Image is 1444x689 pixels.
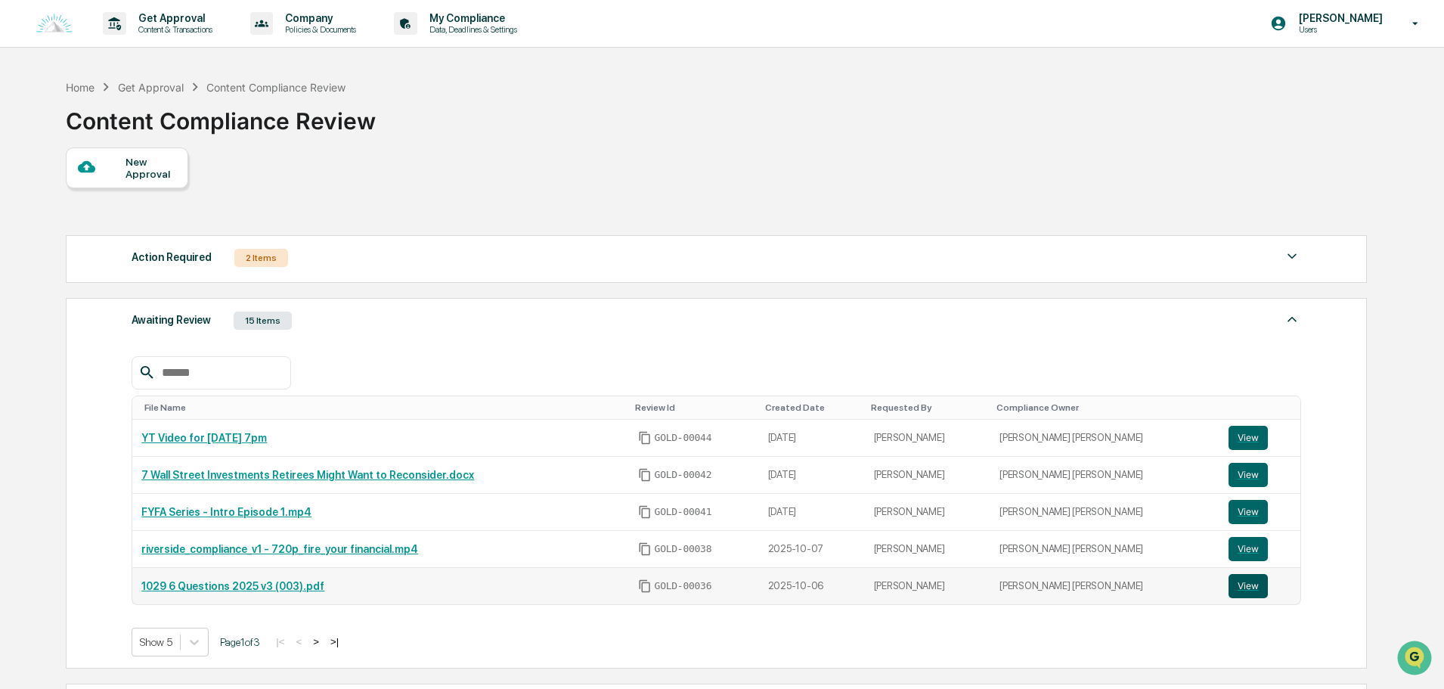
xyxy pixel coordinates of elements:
span: [PERSON_NAME] [47,247,122,259]
img: logo [36,14,73,34]
img: Jack Rasmussen [15,191,39,216]
td: [PERSON_NAME] [PERSON_NAME] [990,531,1219,568]
button: < [291,635,306,648]
span: Copy Id [638,579,652,593]
td: [PERSON_NAME] [865,568,990,604]
img: 1746055101610-c473b297-6a78-478c-a979-82029cc54cd1 [15,116,42,143]
p: My Compliance [417,12,525,24]
img: caret [1283,310,1301,328]
p: Data, Deadlines & Settings [417,24,525,35]
a: 🗄️Attestations [104,303,194,331]
div: 🗄️ [110,311,122,323]
a: FYFA Series - Intro Episode 1.mp4 [141,506,311,518]
div: Toggle SortBy [144,402,622,413]
p: [PERSON_NAME] [1287,12,1390,24]
a: View [1229,500,1292,524]
p: Content & Transactions [126,24,220,35]
span: Copy Id [638,542,652,556]
div: Home [66,81,95,94]
img: 1746055101610-c473b297-6a78-478c-a979-82029cc54cd1 [30,206,42,219]
img: caret [1283,247,1301,265]
div: Toggle SortBy [635,402,753,413]
div: Awaiting Review [132,310,211,330]
button: View [1229,500,1268,524]
p: Company [273,12,364,24]
a: 🔎Data Lookup [9,332,101,359]
div: 🔎 [15,340,27,352]
span: GOLD-00036 [655,580,712,592]
div: Action Required [132,247,212,267]
a: 🖐️Preclearance [9,303,104,331]
td: [PERSON_NAME] [PERSON_NAME] [990,494,1219,531]
span: • [125,206,131,218]
button: >| [326,635,343,648]
a: View [1229,537,1292,561]
td: [DATE] [759,494,865,531]
a: 1029 6 Questions 2025 v3 (003).pdf [141,580,324,592]
div: Toggle SortBy [871,402,984,413]
button: View [1229,463,1268,487]
div: Toggle SortBy [765,402,859,413]
td: [PERSON_NAME] [PERSON_NAME] [990,420,1219,457]
span: Preclearance [30,309,98,324]
a: View [1229,426,1292,450]
span: Copy Id [638,505,652,519]
span: GOLD-00038 [655,543,712,555]
div: Get Approval [118,81,184,94]
td: [PERSON_NAME] [865,420,990,457]
button: View [1229,426,1268,450]
td: [PERSON_NAME] [865,494,990,531]
p: Get Approval [126,12,220,24]
div: Content Compliance Review [206,81,346,94]
span: • [125,247,131,259]
span: Pylon [150,375,183,386]
div: Toggle SortBy [996,402,1213,413]
iframe: Open customer support [1396,639,1436,680]
img: 1746055101610-c473b297-6a78-478c-a979-82029cc54cd1 [30,247,42,259]
td: 2025-10-06 [759,568,865,604]
button: See all [234,165,275,183]
button: |< [271,635,289,648]
td: 2025-10-07 [759,531,865,568]
td: [PERSON_NAME] [865,457,990,494]
a: Powered byPylon [107,374,183,386]
p: Policies & Documents [273,24,364,35]
span: [PERSON_NAME] [47,206,122,218]
span: Page 1 of 3 [220,636,260,648]
td: [DATE] [759,420,865,457]
a: riverside_compliance_v1 - 720p_fire_your financial.mp4 [141,543,418,555]
div: 15 Items [234,312,292,330]
button: > [308,635,324,648]
span: [DATE] [134,247,165,259]
a: View [1229,574,1292,598]
span: [DATE] [134,206,165,218]
span: Copy Id [638,431,652,445]
div: Toggle SortBy [1232,402,1295,413]
span: GOLD-00044 [655,432,712,444]
img: Cameron Burns [15,232,39,256]
span: GOLD-00041 [655,506,712,518]
td: [PERSON_NAME] [865,531,990,568]
a: 7 Wall Street Investments Retirees Might Want to Reconsider.docx [141,469,474,481]
p: Users [1287,24,1390,35]
span: Attestations [125,309,187,324]
button: View [1229,574,1268,598]
div: Start new chat [68,116,248,131]
span: GOLD-00042 [655,469,712,481]
td: [DATE] [759,457,865,494]
img: 8933085812038_c878075ebb4cc5468115_72.jpg [32,116,59,143]
td: [PERSON_NAME] [PERSON_NAME] [990,457,1219,494]
span: Copy Id [638,468,652,482]
div: 🖐️ [15,311,27,323]
button: Start new chat [257,120,275,138]
div: Past conversations [15,168,101,180]
div: New Approval [125,156,176,180]
button: View [1229,537,1268,561]
span: Data Lookup [30,338,95,353]
a: YT Video for [DATE] 7pm [141,432,267,444]
a: View [1229,463,1292,487]
td: [PERSON_NAME] [PERSON_NAME] [990,568,1219,604]
div: 2 Items [234,249,288,267]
